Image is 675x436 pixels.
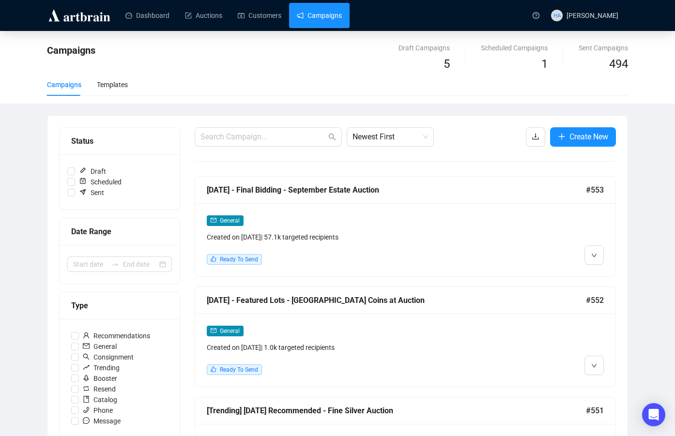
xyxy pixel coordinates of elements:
span: [PERSON_NAME] [567,12,618,19]
span: user [83,332,90,339]
div: Sent Campaigns [579,43,628,53]
div: Templates [97,79,128,90]
span: mail [211,328,216,333]
input: Start date [73,259,107,270]
span: Draft [75,166,110,177]
input: End date [123,259,157,270]
span: Message [79,416,124,426]
span: #553 [586,184,604,196]
span: phone [83,406,90,413]
span: #552 [586,294,604,306]
span: rise [83,364,90,371]
span: mail [83,343,90,349]
span: Sent [75,187,108,198]
a: [DATE] - Featured Lots - [GEOGRAPHIC_DATA] Coins at Auction#552mailGeneralCreated on [DATE]| 1.0k... [195,286,616,387]
button: Create New [550,127,616,147]
span: Campaigns [47,45,95,56]
img: logo [47,8,112,23]
span: down [591,363,597,369]
span: 494 [609,57,628,71]
div: Campaigns [47,79,81,90]
div: [DATE] - Final Bidding - September Estate Auction [207,184,586,196]
input: Search Campaign... [200,131,326,143]
span: General [220,328,240,334]
span: 5 [444,57,450,71]
a: Dashboard [125,3,169,28]
span: Create New [569,131,608,143]
div: [Trending] [DATE] Recommended - Fine Silver Auction [207,405,586,417]
span: Recommendations [79,331,154,341]
span: to [111,260,119,268]
div: Open Intercom Messenger [642,403,665,426]
span: search [83,353,90,360]
span: retweet [83,385,90,392]
span: download [532,133,539,140]
div: Draft Campaigns [399,43,450,53]
div: Created on [DATE] | 1.0k targeted recipients [207,342,503,353]
a: [DATE] - Final Bidding - September Estate Auction#553mailGeneralCreated on [DATE]| 57.1k targeted... [195,176,616,277]
span: search [328,133,336,141]
span: Newest First [353,128,428,146]
span: swap-right [111,260,119,268]
span: Trending [79,362,123,373]
span: mail [211,217,216,223]
span: #551 [586,405,604,417]
div: [DATE] - Featured Lots - [GEOGRAPHIC_DATA] Coins at Auction [207,294,586,306]
span: Ready To Send [220,366,258,373]
span: like [211,256,216,262]
span: Resend [79,384,120,394]
div: Date Range [71,226,168,238]
span: Booster [79,373,121,384]
span: General [220,217,240,224]
span: 1 [541,57,548,71]
div: Scheduled Campaigns [481,43,548,53]
span: HA [553,11,561,20]
span: message [83,417,90,424]
span: Scheduled [75,177,125,187]
div: Created on [DATE] | 57.1k targeted recipients [207,232,503,242]
div: Type [71,300,168,312]
a: Customers [238,3,281,28]
span: Phone [79,405,117,416]
span: question-circle [533,12,539,19]
span: plus [558,133,566,140]
a: Auctions [185,3,222,28]
span: Ready To Send [220,256,258,263]
span: book [83,396,90,403]
span: Consignment [79,352,138,362]
a: Campaigns [297,3,342,28]
span: rocket [83,375,90,381]
span: down [591,253,597,258]
span: Catalog [79,394,121,405]
span: like [211,366,216,372]
span: General [79,341,121,352]
div: Status [71,135,168,147]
